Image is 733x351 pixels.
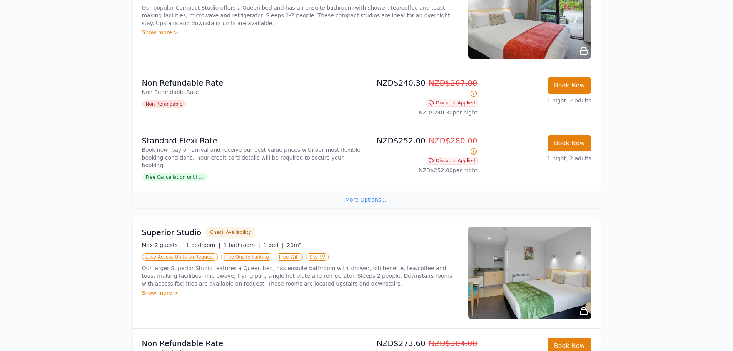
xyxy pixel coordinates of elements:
span: Free Cancellation until ... [142,173,207,181]
span: NZD$267.00 [429,78,478,87]
span: Free Onsite Parking [221,253,272,261]
button: Check Availability [206,227,255,238]
span: NZD$280.00 [429,136,478,145]
span: Non Refundable [142,100,187,108]
span: 20m² [287,242,301,248]
p: NZD$240.30 per night [370,109,478,116]
p: 1 night, 2 adults [484,155,591,162]
span: Easy-Access Units on Request [142,253,218,261]
button: Book Now [548,77,591,94]
p: Non Refundable Rate [142,338,364,349]
p: Our larger Superior Studio features a Queen bed, has ensuite bathroom with shower, kitchenette, t... [142,264,459,287]
div: Show more > [142,289,459,297]
p: NZD$252.00 [370,135,478,157]
span: Max 2 guests | [142,242,183,248]
p: NZD$240.30 [370,77,478,99]
h3: Superior Studio [142,227,202,238]
p: Standard Flexi Rate [142,135,364,146]
span: Sky TV [306,253,329,261]
span: Discount Applied [426,157,478,165]
p: Book now, pay on arrival and receive our best value prices with our most flexible booking conditi... [142,146,364,169]
div: More Options ... [133,191,601,208]
p: NZD$252.00 per night [370,166,478,174]
p: Non Refundable Rate [142,77,364,88]
span: NZD$304.00 [429,339,478,348]
span: Free WiFi [276,253,303,261]
p: Non Refundable Rate [142,88,364,96]
span: 1 bed | [263,242,284,248]
span: Discount Applied [426,99,478,107]
span: 1 bedroom | [186,242,220,248]
span: 1 bathroom | [224,242,260,248]
div: Show more > [142,29,459,36]
p: Our popular Compact Studio offers a Queen bed and has an ensuite bathroom with shower, tea/coffee... [142,4,459,27]
p: 1 night, 2 adults [484,97,591,104]
button: Book Now [548,135,591,151]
